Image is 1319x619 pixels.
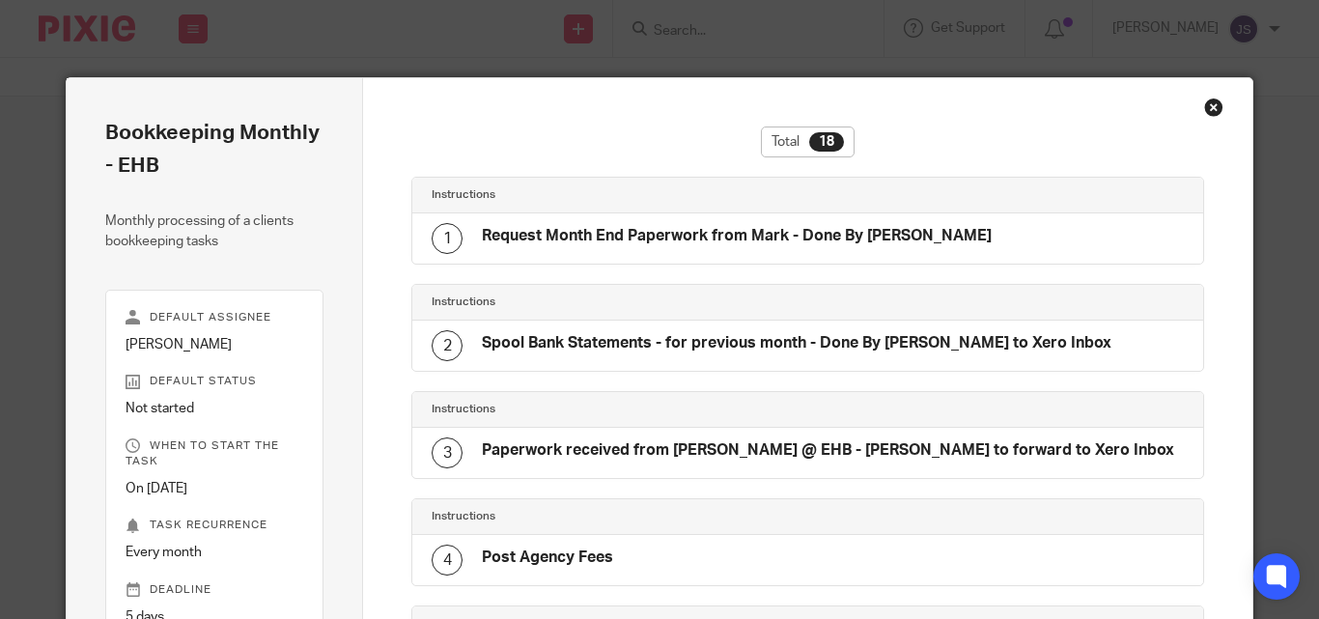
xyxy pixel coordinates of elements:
[126,335,303,354] p: [PERSON_NAME]
[126,374,303,389] p: Default status
[432,295,807,310] h4: Instructions
[126,310,303,325] p: Default assignee
[105,211,323,251] p: Monthly processing of a clients bookkeeping tasks
[126,582,303,598] p: Deadline
[432,437,463,468] div: 3
[126,399,303,418] p: Not started
[432,330,463,361] div: 2
[482,226,992,246] h4: Request Month End Paperwork from Mark - Done By [PERSON_NAME]
[126,543,303,562] p: Every month
[1204,98,1223,117] div: Close this dialog window
[105,117,323,183] h2: Bookkeeping Monthly - EHB
[432,509,807,524] h4: Instructions
[482,440,1174,461] h4: Paperwork received from [PERSON_NAME] @ EHB - [PERSON_NAME] to forward to Xero Inbox
[126,438,303,469] p: When to start the task
[432,402,807,417] h4: Instructions
[432,545,463,576] div: 4
[126,518,303,533] p: Task recurrence
[761,127,855,157] div: Total
[482,548,613,568] h4: Post Agency Fees
[432,187,807,203] h4: Instructions
[432,223,463,254] div: 1
[482,333,1111,353] h4: Spool Bank Statements - for previous month - Done By [PERSON_NAME] to Xero Inbox
[809,132,844,152] div: 18
[126,479,303,498] p: On [DATE]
